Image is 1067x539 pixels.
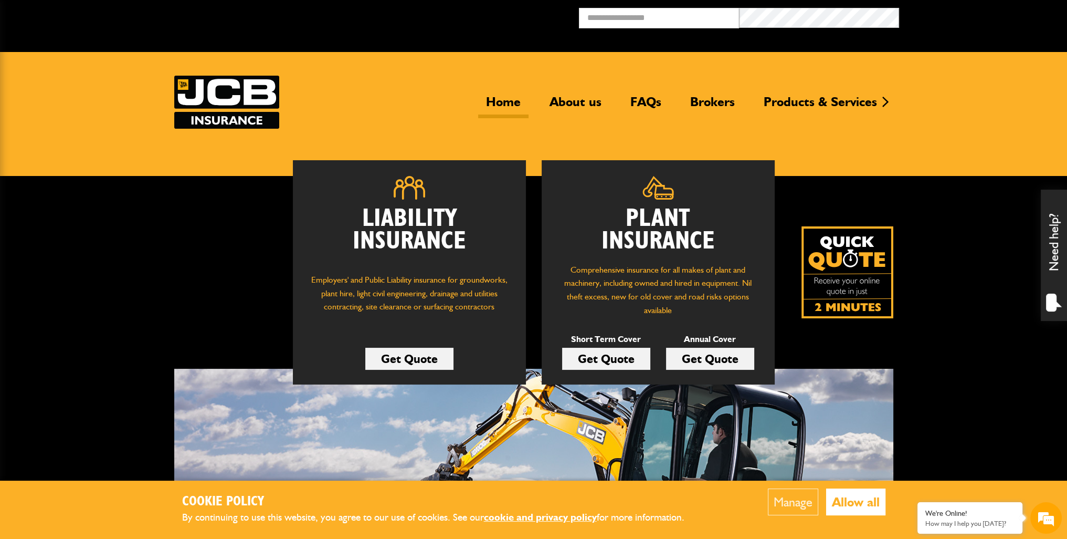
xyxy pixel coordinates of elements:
[174,76,279,129] a: JCB Insurance Services
[562,348,650,370] a: Get Quote
[182,510,702,526] p: By continuing to use this website, you agree to our use of cookies. See our for more information.
[309,208,510,263] h2: Liability Insurance
[1041,190,1067,321] div: Need help?
[925,520,1015,527] p: How may I help you today?
[826,489,885,515] button: Allow all
[542,94,609,118] a: About us
[309,273,510,324] p: Employers' and Public Liability insurance for groundworks, plant hire, light civil engineering, d...
[182,494,702,510] h2: Cookie Policy
[801,226,893,318] a: Get your insurance quote isn just 2-minutes
[756,94,885,118] a: Products & Services
[562,333,650,346] p: Short Term Cover
[768,489,818,515] button: Manage
[666,348,754,370] a: Get Quote
[682,94,743,118] a: Brokers
[478,94,529,118] a: Home
[484,511,597,523] a: cookie and privacy policy
[557,208,759,253] h2: Plant Insurance
[365,348,453,370] a: Get Quote
[174,76,279,129] img: JCB Insurance Services logo
[925,509,1015,518] div: We're Online!
[666,333,754,346] p: Annual Cover
[622,94,669,118] a: FAQs
[801,226,893,318] img: Quick Quote
[899,8,1059,24] button: Broker Login
[557,263,759,317] p: Comprehensive insurance for all makes of plant and machinery, including owned and hired in equipm...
